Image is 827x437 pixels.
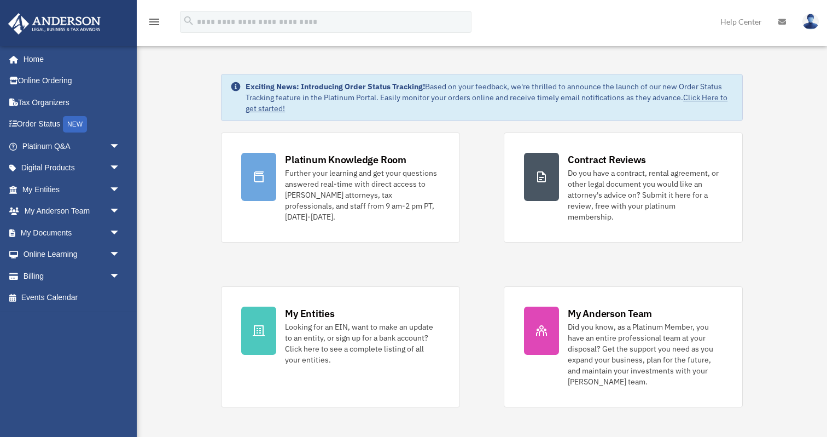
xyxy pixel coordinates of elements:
[8,157,137,179] a: Digital Productsarrow_drop_down
[8,113,137,136] a: Order StatusNEW
[63,116,87,133] div: NEW
[148,19,161,28] a: menu
[285,321,440,365] div: Looking for an EIN, want to make an update to an entity, or sign up for a bank account? Click her...
[8,70,137,92] a: Online Ordering
[109,179,131,201] span: arrow_drop_down
[246,93,727,113] a: Click Here to get started!
[183,15,195,27] i: search
[8,287,137,309] a: Events Calendar
[8,135,137,157] a: Platinum Q&Aarrow_drop_down
[109,265,131,287] span: arrow_drop_down
[568,168,723,222] div: Do you have a contract, rental agreement, or other legal document you would like an attorney's ad...
[504,133,743,243] a: Contract Reviews Do you have a contract, rental agreement, or other legal document you would like...
[109,244,131,266] span: arrow_drop_down
[8,222,137,244] a: My Documentsarrow_drop_down
[8,179,137,200] a: My Entitiesarrow_drop_down
[8,265,137,287] a: Billingarrow_drop_down
[285,168,440,222] div: Further your learning and get your questions answered real-time with direct access to [PERSON_NAM...
[504,286,743,407] a: My Anderson Team Did you know, as a Platinum Member, you have an entire professional team at your...
[246,81,733,114] div: Based on your feedback, we're thrilled to announce the launch of our new Order Status Tracking fe...
[221,133,460,243] a: Platinum Knowledge Room Further your learning and get your questions answered real-time with dire...
[802,14,819,30] img: User Pic
[568,321,723,387] div: Did you know, as a Platinum Member, you have an entire professional team at your disposal? Get th...
[568,153,646,166] div: Contract Reviews
[5,13,104,34] img: Anderson Advisors Platinum Portal
[568,307,652,320] div: My Anderson Team
[246,82,425,91] strong: Exciting News: Introducing Order Status Tracking!
[8,200,137,222] a: My Anderson Teamarrow_drop_down
[285,307,334,320] div: My Entities
[109,200,131,223] span: arrow_drop_down
[109,135,131,158] span: arrow_drop_down
[8,48,131,70] a: Home
[8,91,137,113] a: Tax Organizers
[8,244,137,266] a: Online Learningarrow_drop_down
[109,222,131,244] span: arrow_drop_down
[285,153,406,166] div: Platinum Knowledge Room
[221,286,460,407] a: My Entities Looking for an EIN, want to make an update to an entity, or sign up for a bank accoun...
[148,15,161,28] i: menu
[109,157,131,180] span: arrow_drop_down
